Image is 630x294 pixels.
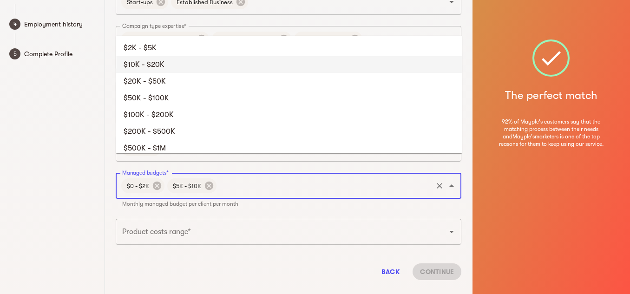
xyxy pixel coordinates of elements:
[24,48,95,59] span: Complete Profile
[498,118,605,148] span: 92% of Mayple's customers say that the matching process between their needs and Mayple's marketer...
[375,263,405,280] button: Back
[116,39,462,56] li: $2K - $5K
[116,90,462,106] li: $50K - $100K
[116,56,462,73] li: $10K - $20K
[121,178,164,193] div: $0 - $2K
[294,32,362,46] div: Lead Campaigns
[212,32,291,46] div: Branding Campaigns
[116,73,462,90] li: $20K - $50K
[445,179,458,192] button: Close
[116,123,462,140] li: $200K - $500K
[445,225,458,238] button: Open
[13,51,17,57] text: 5
[13,21,17,27] text: 4
[167,182,207,190] span: $5K - $10K
[116,106,462,123] li: $100K - $200K
[463,186,630,294] iframe: Chat Widget
[433,179,446,192] button: Clear
[24,19,95,30] span: Employment history
[505,88,597,103] h5: The perfect match
[121,32,209,46] div: eCommerce Campaigns
[379,266,401,277] span: Back
[122,200,455,208] p: Monthly managed budget per client per month
[167,178,217,193] div: $5K - $10K
[116,140,462,157] li: $500K - $1M
[121,182,155,190] span: $0 - $2K
[120,223,431,241] input: Please select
